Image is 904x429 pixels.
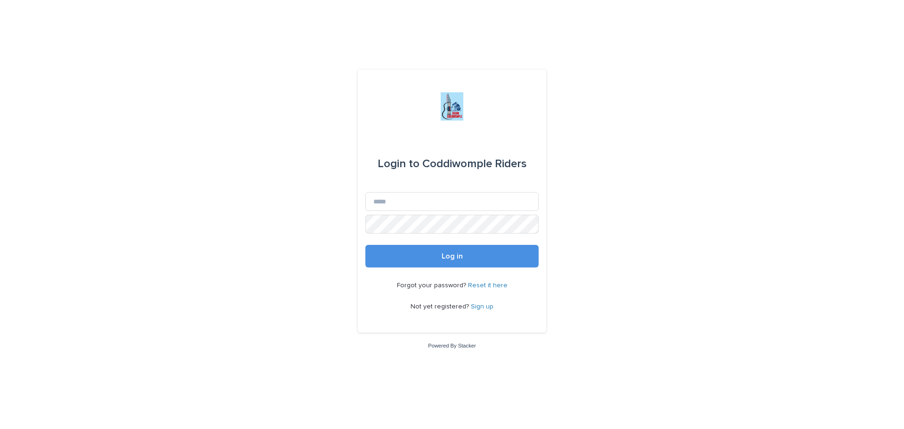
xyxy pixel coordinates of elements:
button: Log in [365,245,539,267]
span: Not yet registered? [411,303,471,310]
a: Reset it here [468,282,508,289]
span: Log in [442,252,463,260]
div: Coddiwomple Riders [378,151,527,177]
a: Sign up [471,303,493,310]
a: Powered By Stacker [428,343,476,348]
span: Login to [378,158,420,170]
span: Forgot your password? [397,282,468,289]
img: jxsLJbdS1eYBI7rVAS4p [441,92,463,121]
